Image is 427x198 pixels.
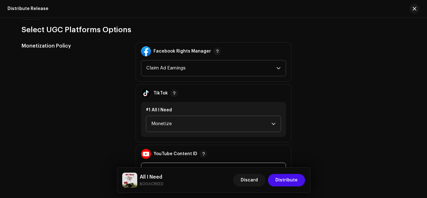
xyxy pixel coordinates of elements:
span: Discard [241,174,258,186]
div: Distribute Release [8,6,48,11]
div: dropdown trigger [271,116,276,132]
h5: All I Need [140,173,163,181]
div: Facebook Rights Manager [153,49,211,54]
small: All I Need [140,181,163,187]
span: Monetize in all countries [146,163,276,179]
div: YouTube Content ID [153,151,197,156]
img: ed37eac2-9bea-4e97-b64f-c1705957c029 [122,173,137,188]
span: Claim Ad Earnings [146,60,276,76]
span: Distribute [275,174,298,186]
button: Discard [233,174,265,186]
div: #1 All I Need [146,107,281,113]
span: Monetize [151,116,271,132]
div: TikTok [153,91,168,96]
button: Distribute [268,174,305,186]
h5: Monetization Policy [22,42,126,50]
div: dropdown trigger [276,163,281,179]
div: dropdown trigger [276,60,281,76]
h3: Select UGC Platforms Options [22,25,405,35]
